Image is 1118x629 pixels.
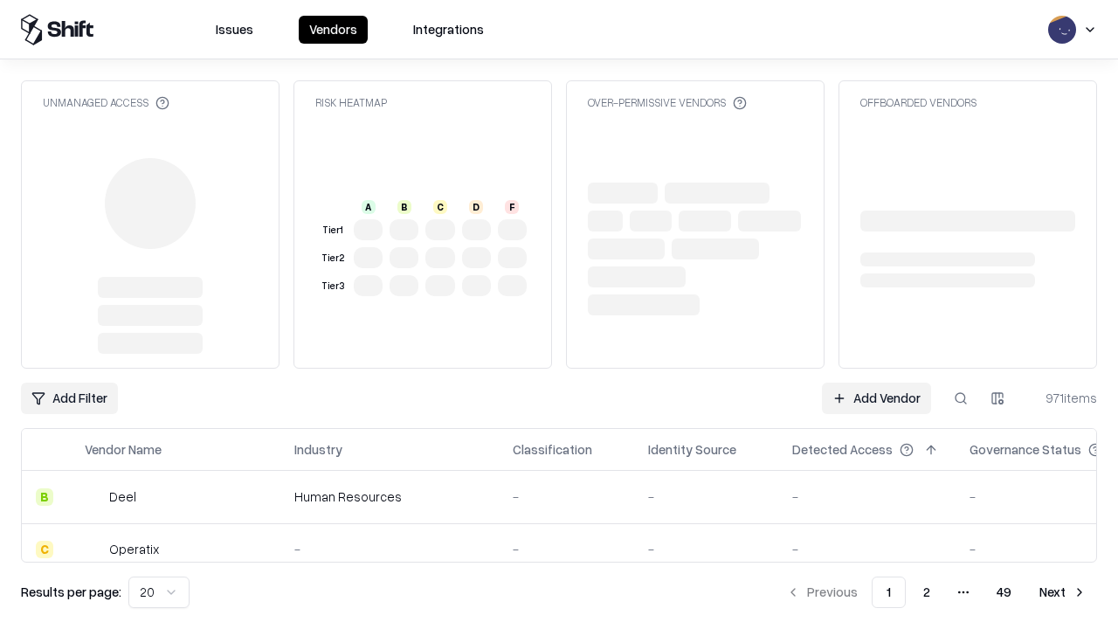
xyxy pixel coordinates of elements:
div: Tier 3 [319,279,347,294]
div: - [648,487,764,506]
button: 49 [983,577,1025,608]
button: 1 [872,577,906,608]
button: Integrations [403,16,494,44]
button: Add Filter [21,383,118,414]
div: - [513,540,620,558]
div: B [397,200,411,214]
div: - [792,487,942,506]
div: Identity Source [648,440,736,459]
div: D [469,200,483,214]
div: Operatix [109,540,159,558]
div: Tier 2 [319,251,347,266]
div: 971 items [1027,389,1097,407]
div: - [648,540,764,558]
div: Unmanaged Access [43,95,169,110]
div: - [294,540,485,558]
div: Vendor Name [85,440,162,459]
a: Add Vendor [822,383,931,414]
div: C [433,200,447,214]
div: Deel [109,487,136,506]
div: F [505,200,519,214]
div: Industry [294,440,342,459]
button: Issues [205,16,264,44]
button: Vendors [299,16,368,44]
button: Next [1029,577,1097,608]
nav: pagination [776,577,1097,608]
p: Results per page: [21,583,121,601]
div: Detected Access [792,440,893,459]
div: - [792,540,942,558]
div: B [36,488,53,506]
div: Tier 1 [319,223,347,238]
div: C [36,541,53,558]
div: - [513,487,620,506]
img: Operatix [85,541,102,558]
div: Governance Status [970,440,1081,459]
div: Human Resources [294,487,485,506]
div: Risk Heatmap [315,95,387,110]
div: Classification [513,440,592,459]
div: A [362,200,376,214]
img: Deel [85,488,102,506]
div: Over-Permissive Vendors [588,95,747,110]
button: 2 [909,577,944,608]
div: Offboarded Vendors [860,95,977,110]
